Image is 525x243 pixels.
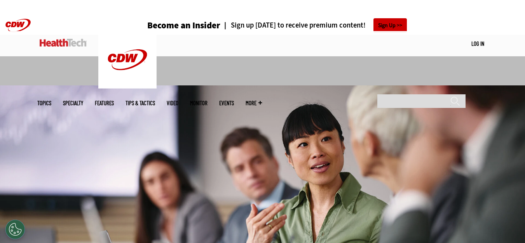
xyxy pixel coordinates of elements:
a: Log in [471,40,484,47]
img: Home [40,39,87,47]
span: More [246,100,262,106]
a: Features [95,100,114,106]
button: Open Preferences [5,220,25,239]
a: Tips & Tactics [126,100,155,106]
img: Home [98,31,157,89]
a: MonITor [190,100,208,106]
a: Sign Up [373,18,407,33]
a: Events [219,100,234,106]
span: Specialty [63,100,83,106]
div: Cookies Settings [5,220,25,239]
a: Become an Insider [118,21,220,30]
h3: Become an Insider [147,21,220,30]
div: User menu [471,40,484,48]
a: Sign up [DATE] to receive premium content! [220,22,366,29]
span: Topics [37,100,51,106]
a: CDW [98,82,157,90]
a: Video [167,100,178,106]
